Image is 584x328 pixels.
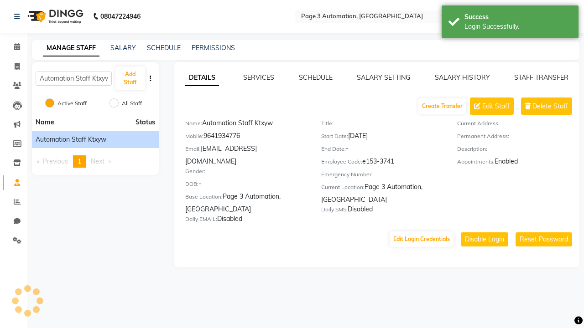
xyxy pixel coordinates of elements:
[357,73,410,82] a: SALARY SETTING
[185,192,308,214] div: Page 3 Automation, [GEOGRAPHIC_DATA]
[136,118,155,127] span: Status
[185,132,203,140] label: Mobile:
[32,155,159,168] nav: Pagination
[243,73,274,82] a: SERVICES
[457,145,487,153] label: Description:
[91,157,104,165] span: Next
[321,157,443,169] div: e153-3741
[78,157,81,165] span: 1
[115,67,145,90] button: Add Staff
[185,193,223,201] label: Base Location:
[185,215,217,223] label: Daily EMAIL:
[321,205,348,214] label: Daily SMS:
[36,72,112,86] input: Search Staff
[185,145,201,153] label: Email:
[43,157,68,165] span: Previous
[461,232,508,246] button: Disable Login
[435,73,490,82] a: SALARY HISTORY
[321,205,443,217] div: Disabled
[482,102,510,111] span: Edit Staff
[185,70,219,86] a: DETAILS
[100,4,141,29] b: 08047224946
[185,118,308,131] div: Automation Staff Ktxyw
[457,119,500,128] label: Current Address:
[147,44,181,52] a: SCHEDULE
[457,132,509,140] label: Permanent Address:
[185,180,198,188] label: DOB:
[321,182,443,205] div: Page 3 Automation, [GEOGRAPHIC_DATA]
[185,144,308,166] div: [EMAIL_ADDRESS][DOMAIN_NAME]
[464,12,572,22] div: Success
[185,167,205,175] label: Gender:
[532,102,568,111] span: Delete Staff
[185,131,308,144] div: 9641934776
[321,119,334,128] label: Title:
[321,170,373,179] label: Emergency Number:
[185,214,308,227] div: Disabled
[321,158,362,166] label: Employee Code:
[110,44,136,52] a: SALARY
[43,40,99,56] a: MANAGE STAFF
[470,97,514,115] button: Edit Staff
[192,44,235,52] a: PERMISSIONS
[464,22,572,31] div: Login Successfully.
[185,119,202,128] label: Name:
[321,145,346,153] label: End Date:
[321,131,443,144] div: [DATE]
[321,144,443,157] div: -
[122,99,142,108] label: All Staff
[321,183,365,191] label: Current Location:
[514,73,568,82] a: STAFF TRANSFER
[321,132,348,140] label: Start Date:
[57,99,87,108] label: Active Staff
[36,135,106,144] span: Automation Staff Ktxyw
[36,118,54,126] span: Name
[457,157,579,169] div: Enabled
[390,231,454,247] button: Edit Login Credentials
[516,232,572,246] button: Reset Password
[457,158,495,166] label: Appointments:
[521,97,572,115] button: Delete Staff
[185,179,308,192] div: -
[23,4,86,29] img: logo
[418,98,466,114] button: Create Transfer
[299,73,333,82] a: SCHEDULE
